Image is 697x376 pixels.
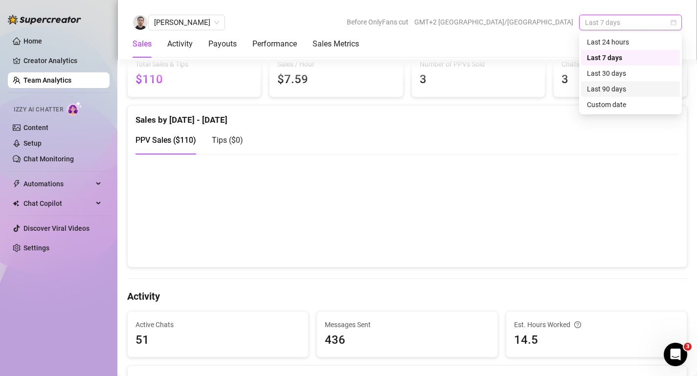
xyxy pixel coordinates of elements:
[277,70,395,89] span: $7.59
[135,70,253,89] span: $110
[135,59,253,69] span: Total Sales & Tips
[23,224,90,232] a: Discover Viral Videos
[414,15,573,29] span: GMT+2 [GEOGRAPHIC_DATA]/[GEOGRAPHIC_DATA]
[23,124,48,132] a: Content
[581,81,680,97] div: Last 90 days
[514,331,679,350] span: 14.5
[587,37,674,47] div: Last 24 hours
[167,38,193,50] div: Activity
[135,319,300,330] span: Active Chats
[587,68,674,79] div: Last 30 days
[135,135,196,145] span: PPV Sales ( $110 )
[154,15,219,30] span: Steven Gonzalez
[581,50,680,66] div: Last 7 days
[313,38,359,50] div: Sales Metrics
[562,70,679,89] span: 3
[14,105,63,114] span: Izzy AI Chatter
[133,38,152,50] div: Sales
[13,180,21,188] span: thunderbolt
[23,176,93,192] span: Automations
[127,289,687,303] h4: Activity
[23,155,74,163] a: Chat Monitoring
[581,34,680,50] div: Last 24 hours
[587,84,674,94] div: Last 90 days
[23,244,49,252] a: Settings
[562,59,679,69] span: Chats with sales
[23,37,42,45] a: Home
[420,70,537,89] span: 3
[581,66,680,81] div: Last 30 days
[23,139,42,147] a: Setup
[664,343,687,366] iframe: Intercom live chat
[23,53,102,68] a: Creator Analytics
[23,196,93,211] span: Chat Copilot
[13,200,19,207] img: Chat Copilot
[252,38,297,50] div: Performance
[212,135,243,145] span: Tips ( $0 )
[574,319,581,330] span: question-circle
[581,97,680,112] div: Custom date
[8,15,81,24] img: logo-BBDzfeDw.svg
[133,15,148,30] img: Steven Gonzalez
[135,331,300,350] span: 51
[587,52,674,63] div: Last 7 days
[514,319,679,330] div: Est. Hours Worked
[347,15,408,29] span: Before OnlyFans cut
[420,59,537,69] span: Number of PPVs Sold
[671,20,676,25] span: calendar
[67,101,82,115] img: AI Chatter
[684,343,692,351] span: 3
[135,106,679,127] div: Sales by [DATE] - [DATE]
[585,15,676,30] span: Last 7 days
[325,331,490,350] span: 436
[277,59,395,69] span: Sales / Hour
[23,76,71,84] a: Team Analytics
[587,99,674,110] div: Custom date
[208,38,237,50] div: Payouts
[325,319,490,330] span: Messages Sent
